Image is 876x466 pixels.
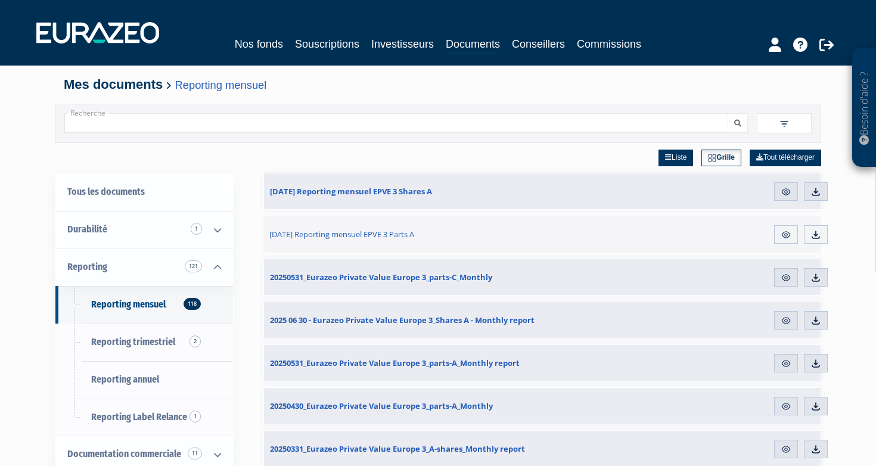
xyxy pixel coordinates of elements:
[67,261,107,272] span: Reporting
[64,77,812,92] h4: Mes documents
[781,358,791,369] img: eye.svg
[810,272,821,283] img: download.svg
[55,324,233,361] a: Reporting trimestriel2
[264,302,614,338] a: 2025 06 30 - Eurazeo Private Value Europe 3_Shares A - Monthly report
[175,79,267,91] a: Reporting mensuel
[810,358,821,369] img: download.svg
[55,173,233,211] a: Tous les documents
[810,187,821,197] img: download.svg
[264,345,614,381] a: 20250531_Eurazeo Private Value Europe 3_parts-A_Monthly report
[67,448,181,459] span: Documentation commerciale
[295,36,359,52] a: Souscriptions
[270,315,535,325] span: 2025 06 30 - Eurazeo Private Value Europe 3_Shares A - Monthly report
[55,399,233,436] a: Reporting Label Relance1
[91,299,166,310] span: Reporting mensuel
[91,336,175,347] span: Reporting trimestriel
[701,150,741,166] a: Grille
[781,401,791,412] img: eye.svg
[858,54,871,161] p: Besoin d'aide ?
[810,315,821,326] img: download.svg
[810,401,821,412] img: download.svg
[188,448,202,459] span: 11
[781,315,791,326] img: eye.svg
[190,335,201,347] span: 2
[269,229,414,240] span: [DATE] Reporting mensuel EPVE 3 Parts A
[371,36,434,52] a: Investisseurs
[577,36,641,52] a: Commissions
[91,374,159,385] span: Reporting annuel
[264,173,614,209] a: [DATE] Reporting mensuel EPVE 3 Shares A
[184,298,201,310] span: 118
[264,388,614,424] a: 20250430_Eurazeo Private Value Europe 3_parts-A_Monthly
[55,361,233,399] a: Reporting annuel
[446,36,500,54] a: Documents
[270,186,432,197] span: [DATE] Reporting mensuel EPVE 3 Shares A
[270,443,525,454] span: 20250331_Eurazeo Private Value Europe 3_A-shares_Monthly report
[55,248,233,286] a: Reporting 121
[263,216,615,253] a: [DATE] Reporting mensuel EPVE 3 Parts A
[781,187,791,197] img: eye.svg
[779,119,790,129] img: filter.svg
[658,150,693,166] a: Liste
[781,272,791,283] img: eye.svg
[270,400,493,411] span: 20250430_Eurazeo Private Value Europe 3_parts-A_Monthly
[781,444,791,455] img: eye.svg
[512,36,565,52] a: Conseillers
[191,223,202,235] span: 1
[190,411,201,422] span: 1
[55,286,233,324] a: Reporting mensuel118
[781,229,791,240] img: eye.svg
[810,444,821,455] img: download.svg
[270,272,492,282] span: 20250531_Eurazeo Private Value Europe 3_parts-C_Monthly
[91,411,187,422] span: Reporting Label Relance
[750,150,821,166] a: Tout télécharger
[708,154,716,162] img: grid.svg
[55,211,233,248] a: Durabilité 1
[810,229,821,240] img: download.svg
[264,259,614,295] a: 20250531_Eurazeo Private Value Europe 3_parts-C_Monthly
[235,36,283,52] a: Nos fonds
[36,22,159,44] img: 1732889491-logotype_eurazeo_blanc_rvb.png
[270,358,520,368] span: 20250531_Eurazeo Private Value Europe 3_parts-A_Monthly report
[64,113,728,133] input: Recherche
[67,223,107,235] span: Durabilité
[185,260,202,272] span: 121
